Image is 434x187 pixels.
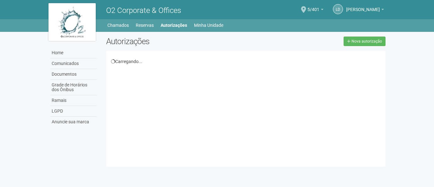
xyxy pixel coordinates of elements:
a: Minha Unidade [194,21,223,30]
a: Comunicados [50,58,97,69]
span: 5/401 [307,1,319,12]
a: 5/401 [307,8,323,13]
a: Chamados [107,21,129,30]
span: Luana de Menezes Reis [346,1,380,12]
span: O2 Corporate & Offices [106,6,181,15]
span: Nova autorização [351,39,382,44]
a: Documentos [50,69,97,80]
a: Ld [333,4,343,14]
a: Ramais [50,95,97,106]
a: LGPD [50,106,97,117]
a: Autorizações [161,21,187,30]
a: Reservas [136,21,154,30]
a: [PERSON_NAME] [346,8,384,13]
img: logo.jpg [49,3,96,41]
h2: Autorizações [106,37,241,46]
div: Carregando... [111,59,381,64]
a: Grade de Horários dos Ônibus [50,80,97,95]
a: Home [50,48,97,58]
a: Nova autorização [344,37,385,46]
a: Anuncie sua marca [50,117,97,127]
